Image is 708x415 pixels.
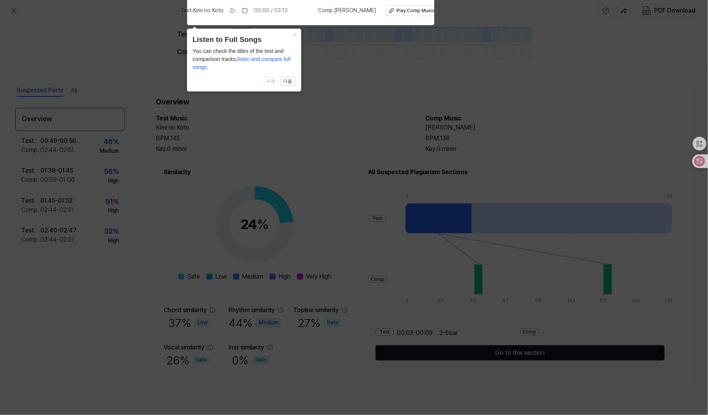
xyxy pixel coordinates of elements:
[193,34,296,45] header: Listen to Full Songs
[193,56,291,70] span: listen and compare full songs.
[254,7,288,14] div: 00:00 / 03:13
[318,7,376,14] span: Comp . [PERSON_NAME]
[385,5,440,16] button: Play Comp Music
[193,47,296,71] div: You can check the titles of the test and comparison tracks,
[289,29,301,39] button: Close
[280,77,296,86] button: 다음
[396,8,435,14] div: Play Comp Music
[181,7,224,14] span: Test . Kimi no Koto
